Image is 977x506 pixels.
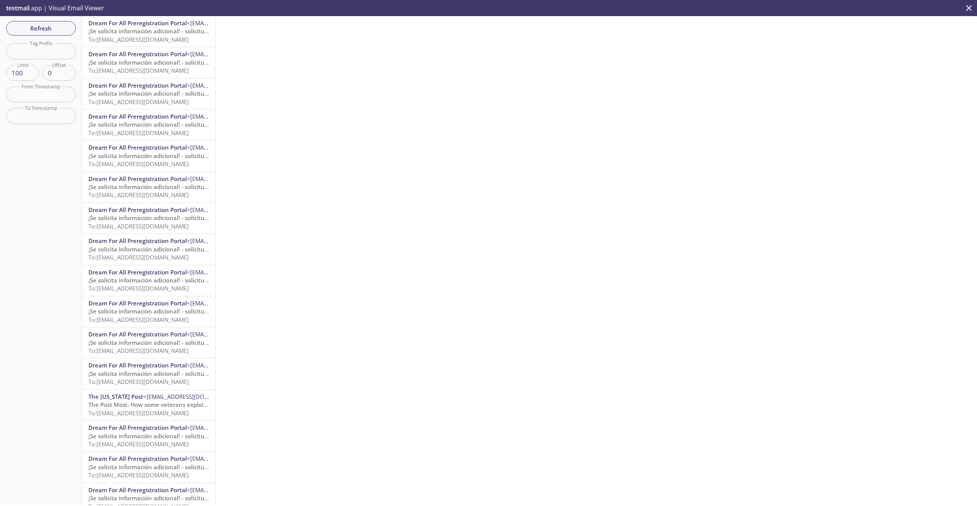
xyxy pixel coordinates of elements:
[88,299,187,307] span: Dream For All Preregistration Portal
[88,393,143,400] span: The [US_STATE] Post
[82,327,215,358] div: Dream For All Preregistration Portal<[EMAIL_ADDRESS][DOMAIN_NAME]>¡Se solicita información adicio...
[187,268,286,276] span: <[EMAIL_ADDRESS][DOMAIN_NAME]>
[88,214,238,222] span: ¡Se solicita información adicional! - solicitud de CalHFA
[187,237,286,245] span: <[EMAIL_ADDRESS][DOMAIN_NAME]>
[88,330,187,338] span: Dream For All Preregistration Portal
[82,390,215,420] div: The [US_STATE] Post<[EMAIL_ADDRESS][DOMAIN_NAME]>The Post Most: How some veterans exploit $193 bi...
[88,307,238,315] span: ¡Se solicita información adicional! - solicitud de CalHFA
[88,316,189,323] span: To: [EMAIL_ADDRESS][DOMAIN_NAME]
[187,361,286,369] span: <[EMAIL_ADDRESS][DOMAIN_NAME]>
[6,21,76,36] button: Refresh
[82,421,215,451] div: Dream For All Preregistration Portal<[EMAIL_ADDRESS][DOMAIN_NAME]>¡Se solicita información adicio...
[82,109,215,140] div: Dream For All Preregistration Portal<[EMAIL_ADDRESS][DOMAIN_NAME]>¡Se solicita información adicio...
[88,370,238,377] span: ¡Se solicita información adicional! - solicitud de CalHFA
[82,452,215,482] div: Dream For All Preregistration Portal<[EMAIL_ADDRESS][DOMAIN_NAME]>¡Se solicita información adicio...
[88,183,238,191] span: ¡Se solicita información adicional! - solicitud de CalHFA
[88,440,189,448] span: To: [EMAIL_ADDRESS][DOMAIN_NAME]
[143,393,242,400] span: <[EMAIL_ADDRESS][DOMAIN_NAME]>
[88,339,238,346] span: ¡Se solicita información adicional! - solicitud de CalHFA
[88,121,238,128] span: ¡Se solicita información adicional! - solicitud de CalHFA
[88,98,189,106] span: To: [EMAIL_ADDRESS][DOMAIN_NAME]
[88,19,187,27] span: Dream For All Preregistration Portal
[88,82,187,89] span: Dream For All Preregistration Portal
[88,129,189,137] span: To: [EMAIL_ADDRESS][DOMAIN_NAME]
[82,16,215,47] div: Dream For All Preregistration Portal<[EMAIL_ADDRESS][DOMAIN_NAME]>¡Se solicita información adicio...
[88,27,238,35] span: ¡Se solicita información adicional! - solicitud de CalHFA
[88,463,238,471] span: ¡Se solicita información adicional! - solicitud de CalHFA
[88,378,189,385] span: To: [EMAIL_ADDRESS][DOMAIN_NAME]
[187,455,286,462] span: <[EMAIL_ADDRESS][DOMAIN_NAME]>
[187,330,286,338] span: <[EMAIL_ADDRESS][DOMAIN_NAME]>
[187,50,286,58] span: <[EMAIL_ADDRESS][DOMAIN_NAME]>
[88,113,187,120] span: Dream For All Preregistration Portal
[82,140,215,171] div: Dream For All Preregistration Portal<[EMAIL_ADDRESS][DOMAIN_NAME]>¡Se solicita información adicio...
[88,36,189,43] span: To: [EMAIL_ADDRESS][DOMAIN_NAME]
[88,401,327,408] span: The Post Most: How some veterans exploit $193 billion VA program, due to lax controls
[88,455,187,462] span: Dream For All Preregistration Portal
[88,253,189,261] span: To: [EMAIL_ADDRESS][DOMAIN_NAME]
[187,113,286,120] span: <[EMAIL_ADDRESS][DOMAIN_NAME]>
[187,206,286,214] span: <[EMAIL_ADDRESS][DOMAIN_NAME]>
[88,284,189,292] span: To: [EMAIL_ADDRESS][DOMAIN_NAME]
[88,175,187,183] span: Dream For All Preregistration Portal
[82,358,215,389] div: Dream For All Preregistration Portal<[EMAIL_ADDRESS][DOMAIN_NAME]>¡Se solicita información adicio...
[88,276,238,284] span: ¡Se solicita información adicional! - solicitud de CalHFA
[82,172,215,202] div: Dream For All Preregistration Portal<[EMAIL_ADDRESS][DOMAIN_NAME]>¡Se solicita información adicio...
[187,486,286,494] span: <[EMAIL_ADDRESS][DOMAIN_NAME]>
[187,82,286,89] span: <[EMAIL_ADDRESS][DOMAIN_NAME]>
[88,471,189,479] span: To: [EMAIL_ADDRESS][DOMAIN_NAME]
[187,175,286,183] span: <[EMAIL_ADDRESS][DOMAIN_NAME]>
[187,299,286,307] span: <[EMAIL_ADDRESS][DOMAIN_NAME]>
[88,486,187,494] span: Dream For All Preregistration Portal
[187,424,286,431] span: <[EMAIL_ADDRESS][DOMAIN_NAME]>
[88,424,187,431] span: Dream For All Preregistration Portal
[82,47,215,78] div: Dream For All Preregistration Portal<[EMAIL_ADDRESS][DOMAIN_NAME]>¡Se solicita información adicio...
[88,191,189,199] span: To: [EMAIL_ADDRESS][DOMAIN_NAME]
[88,90,238,97] span: ¡Se solicita información adicional! - solicitud de CalHFA
[187,19,286,27] span: <[EMAIL_ADDRESS][DOMAIN_NAME]>
[88,59,238,66] span: ¡Se solicita información adicional! - solicitud de CalHFA
[6,4,29,12] span: testmail
[88,144,187,151] span: Dream For All Preregistration Portal
[12,23,70,33] span: Refresh
[82,203,215,233] div: Dream For All Preregistration Portal<[EMAIL_ADDRESS][DOMAIN_NAME]>¡Se solicita información adicio...
[88,160,189,168] span: To: [EMAIL_ADDRESS][DOMAIN_NAME]
[82,296,215,327] div: Dream For All Preregistration Portal<[EMAIL_ADDRESS][DOMAIN_NAME]>¡Se solicita información adicio...
[82,234,215,264] div: Dream For All Preregistration Portal<[EMAIL_ADDRESS][DOMAIN_NAME]>¡Se solicita información adicio...
[88,347,189,354] span: To: [EMAIL_ADDRESS][DOMAIN_NAME]
[88,245,238,253] span: ¡Se solicita información adicional! - solicitud de CalHFA
[88,494,238,502] span: ¡Se solicita información adicional! - solicitud de CalHFA
[88,268,187,276] span: Dream For All Preregistration Portal
[88,361,187,369] span: Dream For All Preregistration Portal
[82,78,215,109] div: Dream For All Preregistration Portal<[EMAIL_ADDRESS][DOMAIN_NAME]>¡Se solicita información adicio...
[88,432,238,440] span: ¡Se solicita información adicional! - solicitud de CalHFA
[88,152,238,160] span: ¡Se solicita información adicional! - solicitud de CalHFA
[187,144,286,151] span: <[EMAIL_ADDRESS][DOMAIN_NAME]>
[88,409,189,417] span: To: [EMAIL_ADDRESS][DOMAIN_NAME]
[88,206,187,214] span: Dream For All Preregistration Portal
[88,222,189,230] span: To: [EMAIL_ADDRESS][DOMAIN_NAME]
[82,265,215,296] div: Dream For All Preregistration Portal<[EMAIL_ADDRESS][DOMAIN_NAME]>¡Se solicita información adicio...
[88,237,187,245] span: Dream For All Preregistration Portal
[88,50,187,58] span: Dream For All Preregistration Portal
[88,67,189,74] span: To: [EMAIL_ADDRESS][DOMAIN_NAME]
